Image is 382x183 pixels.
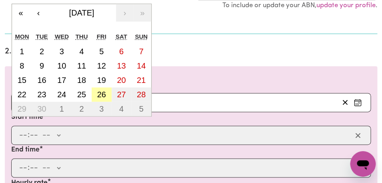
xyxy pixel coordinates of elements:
[139,47,144,56] abbr: September 7, 2025
[20,47,24,56] abbr: September 1, 2025
[351,96,364,108] button: Enter the date of care work
[18,90,26,99] abbr: September 22, 2025
[57,76,66,85] abbr: September 17, 2025
[60,47,64,56] abbr: September 3, 2025
[30,129,38,141] input: --
[77,61,86,70] abbr: September 11, 2025
[92,102,112,116] button: October 3, 2025
[32,73,52,87] button: September 16, 2025
[117,61,126,70] abbr: September 13, 2025
[11,145,40,155] label: End time
[36,33,48,40] abbr: Tuesday
[20,61,24,70] abbr: September 8, 2025
[79,47,84,56] abbr: September 4, 2025
[72,102,92,116] button: October 2, 2025
[77,76,86,85] abbr: September 18, 2025
[12,44,32,59] button: September 1, 2025
[92,73,112,87] button: September 19, 2025
[60,104,64,113] abbr: October 1, 2025
[12,87,32,102] button: September 22, 2025
[112,87,132,102] button: September 27, 2025
[72,73,92,87] button: September 18, 2025
[37,104,46,113] abbr: September 30, 2025
[316,2,376,9] a: update your profile
[92,59,112,73] button: September 12, 2025
[19,162,28,174] input: --
[32,59,52,73] button: September 9, 2025
[97,76,106,85] abbr: September 19, 2025
[97,33,106,40] abbr: Friday
[92,44,112,59] button: September 5, 2025
[11,79,69,89] label: Date of care work
[79,104,84,113] abbr: October 2, 2025
[37,90,46,99] abbr: September 23, 2025
[28,131,30,140] span: :
[40,61,44,70] abbr: September 9, 2025
[117,90,126,99] abbr: September 27, 2025
[131,73,151,87] button: September 21, 2025
[92,87,112,102] button: September 26, 2025
[77,90,86,99] abbr: September 25, 2025
[18,76,26,85] abbr: September 15, 2025
[112,59,132,73] button: September 13, 2025
[37,76,46,85] abbr: September 16, 2025
[350,151,376,177] iframe: Button to launch messaging window
[72,87,92,102] button: September 25, 2025
[32,102,52,116] button: September 30, 2025
[12,73,32,87] button: September 15, 2025
[116,33,127,40] abbr: Saturday
[15,33,29,40] abbr: Monday
[69,8,94,17] span: [DATE]
[32,44,52,59] button: September 2, 2025
[137,61,146,70] abbr: September 14, 2025
[135,33,148,40] abbr: Sunday
[52,59,72,73] button: September 10, 2025
[40,47,44,56] abbr: September 2, 2025
[119,104,124,113] abbr: October 4, 2025
[72,44,92,59] button: September 4, 2025
[32,87,52,102] button: September 23, 2025
[97,90,106,99] abbr: September 26, 2025
[137,76,146,85] abbr: September 21, 2025
[12,102,32,116] button: September 29, 2025
[131,87,151,102] button: September 28, 2025
[52,73,72,87] button: September 17, 2025
[134,4,151,22] button: »
[222,2,377,9] small: To include or update your ABN, .
[112,44,132,59] button: September 6, 2025
[12,4,30,22] button: «
[52,44,72,59] button: September 3, 2025
[117,76,126,85] abbr: September 20, 2025
[112,73,132,87] button: September 20, 2025
[119,47,124,56] abbr: September 6, 2025
[116,4,134,22] button: ›
[137,90,146,99] abbr: September 28, 2025
[57,61,66,70] abbr: September 10, 2025
[12,59,32,73] button: September 8, 2025
[57,90,66,99] abbr: September 24, 2025
[99,104,104,113] abbr: October 3, 2025
[97,61,106,70] abbr: September 12, 2025
[131,59,151,73] button: September 14, 2025
[18,104,26,113] abbr: September 29, 2025
[30,162,38,174] input: --
[28,163,30,172] span: :
[30,4,47,22] button: ‹
[52,87,72,102] button: September 24, 2025
[112,102,132,116] button: October 4, 2025
[19,129,28,141] input: --
[139,104,144,113] abbr: October 5, 2025
[99,47,104,56] abbr: September 5, 2025
[76,33,88,40] abbr: Thursday
[339,96,351,108] button: Clear date
[47,4,116,22] button: [DATE]
[55,33,69,40] abbr: Wednesday
[131,102,151,116] button: October 5, 2025
[5,47,377,57] h2: 2. Enter the details of your shift(s)
[131,44,151,59] button: September 7, 2025
[52,102,72,116] button: October 1, 2025
[11,112,43,122] label: Start time
[72,59,92,73] button: September 11, 2025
